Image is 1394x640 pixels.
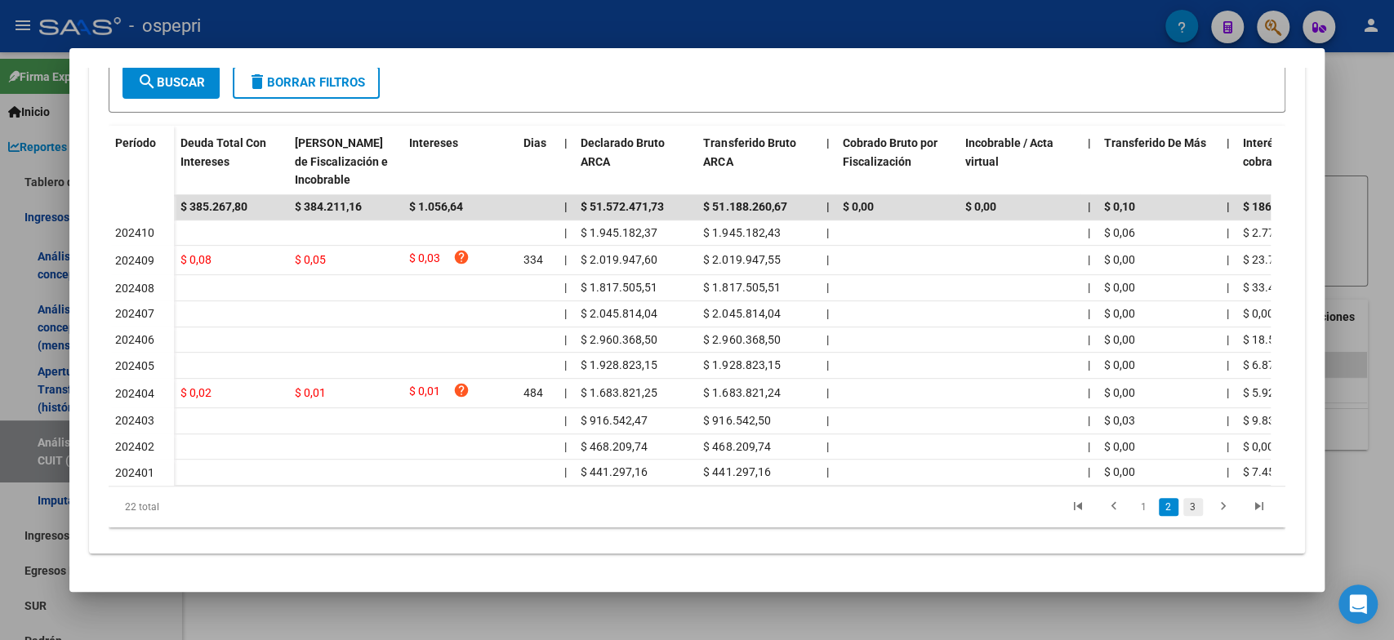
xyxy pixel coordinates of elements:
span: Período [115,136,156,149]
span: Transferido De Más [1103,136,1205,149]
span: 202404 [115,387,154,400]
span: | [1087,386,1089,399]
datatable-header-cell: Dias [517,126,558,198]
span: | [1226,200,1229,213]
span: | [1087,226,1089,239]
span: | [564,307,567,320]
span: $ 51.188.260,67 [703,200,786,213]
span: Buscar [137,75,205,90]
datatable-header-cell: | [558,126,574,198]
span: $ 0,00 [1103,281,1134,294]
span: $ 0,06 [1103,226,1134,239]
span: Deuda Total Con Intereses [180,136,266,168]
span: | [826,465,828,478]
span: Transferido Bruto ARCA [703,136,795,168]
datatable-header-cell: Cobrado Bruto por Fiscalización [835,126,958,198]
span: $ 1.928.823,15 [703,358,780,371]
span: | [1087,414,1089,427]
span: [PERSON_NAME] de Fiscalización e Incobrable [295,136,388,187]
a: go to first page [1062,498,1093,516]
span: Incobrable / Acta virtual [964,136,1053,168]
datatable-header-cell: | [819,126,835,198]
span: $ 441.297,16 [581,465,648,478]
span: | [826,200,829,213]
span: $ 0,00 [1103,253,1134,266]
span: | [826,253,828,266]
datatable-header-cell: Deuda Total Con Intereses [174,126,288,198]
span: $ 1.945.182,37 [581,226,657,239]
span: | [1087,440,1089,453]
a: go to previous page [1098,498,1129,516]
a: 1 [1134,498,1154,516]
span: Intereses [409,136,458,149]
span: $ 0,05 [295,253,326,266]
span: | [826,307,828,320]
span: $ 33.477,44 [1242,281,1303,294]
span: | [564,281,567,294]
span: $ 0,02 [180,386,212,399]
datatable-header-cell: Período [109,126,174,194]
span: $ 7.457,29 [1242,465,1296,478]
span: 484 [523,386,543,399]
span: $ 0,00 [1103,465,1134,478]
datatable-header-cell: Transferido De Más [1097,126,1219,198]
span: 202408 [115,282,154,295]
span: $ 1.817.505,51 [581,281,657,294]
a: go to next page [1208,498,1239,516]
mat-icon: delete [247,72,267,91]
span: | [564,253,567,266]
span: | [826,226,828,239]
span: | [1087,136,1090,149]
span: | [1226,386,1228,399]
span: $ 0,00 [964,200,995,213]
datatable-header-cell: Transferido Bruto ARCA [697,126,819,198]
span: | [826,440,828,453]
span: 202406 [115,333,154,346]
span: Cobrado Bruto por Fiscalización [842,136,937,168]
datatable-header-cell: | [1219,126,1236,198]
span: | [1087,465,1089,478]
span: $ 1.056,64 [409,200,463,213]
span: | [1226,414,1228,427]
datatable-header-cell: Intereses [403,126,517,198]
span: 202402 [115,440,154,453]
span: $ 1.945.182,43 [703,226,780,239]
div: Open Intercom Messenger [1338,584,1378,624]
span: 334 [523,253,543,266]
span: $ 0,00 [1103,358,1134,371]
datatable-header-cell: Declarado Bruto ARCA [574,126,697,198]
span: $ 1.683.821,25 [581,386,657,399]
span: $ 916.542,47 [581,414,648,427]
span: | [1226,136,1229,149]
span: 202407 [115,307,154,320]
i: help [453,249,470,265]
span: $ 2.019.947,55 [703,253,780,266]
datatable-header-cell: Deuda Bruta Neto de Fiscalización e Incobrable [288,126,403,198]
span: Borrar Filtros [247,75,365,90]
span: $ 0,00 [1103,440,1134,453]
span: | [826,358,828,371]
span: $ 916.542,50 [703,414,770,427]
span: $ 0,03 [409,249,440,271]
span: | [826,333,828,346]
span: $ 384.211,16 [295,200,362,213]
span: | [564,200,568,213]
span: | [1226,253,1228,266]
span: $ 468.209,74 [581,440,648,453]
span: Interés Aporte cobrado por ARCA [1242,136,1336,168]
span: $ 6.872,99 [1242,358,1296,371]
span: $ 2.960.368,50 [703,333,780,346]
datatable-header-cell: | [1080,126,1097,198]
span: $ 2.019.947,60 [581,253,657,266]
span: 202403 [115,414,154,427]
span: $ 0,00 [1103,386,1134,399]
span: $ 0,03 [1103,414,1134,427]
span: | [1087,358,1089,371]
span: $ 1.928.823,15 [581,358,657,371]
span: 202410 [115,226,154,239]
span: | [564,358,567,371]
div: 22 total [109,487,341,527]
span: | [1226,440,1228,453]
span: | [1087,200,1090,213]
span: $ 2.045.814,04 [703,307,780,320]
